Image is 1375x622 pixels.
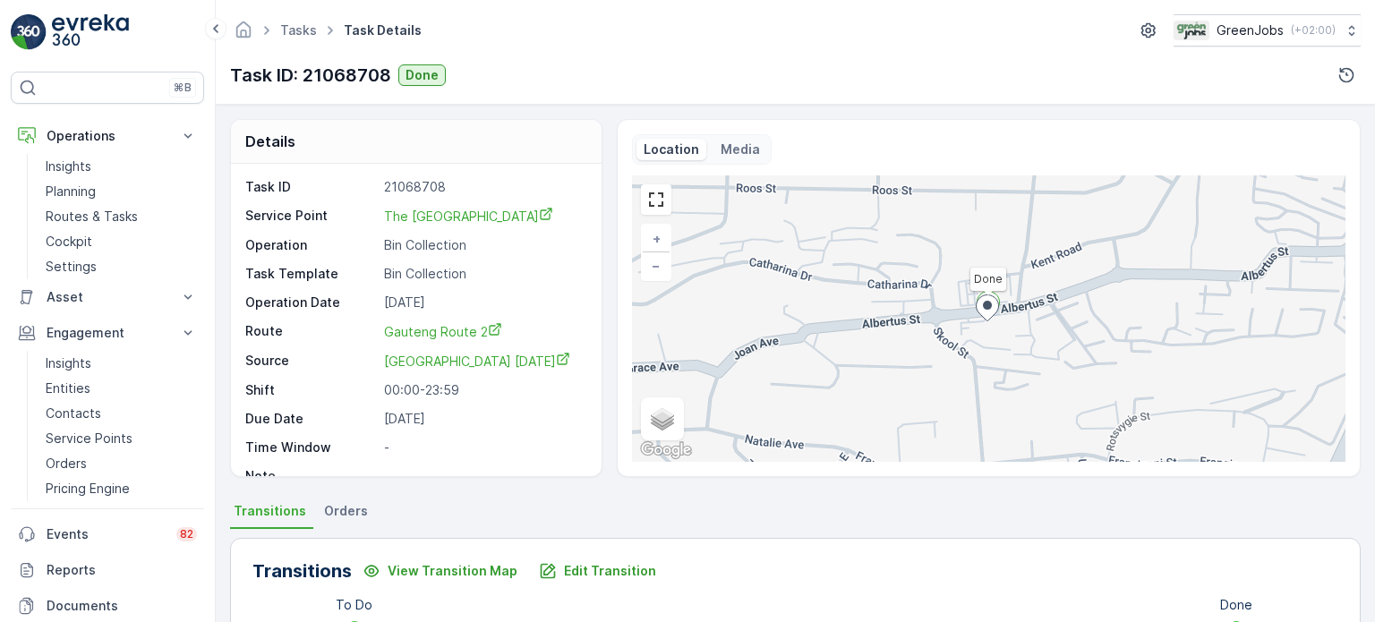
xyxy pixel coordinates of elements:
p: Task ID [245,178,377,196]
p: ⌘B [174,81,192,95]
a: The Hill Centre [384,207,582,226]
span: + [653,231,661,246]
p: Details [245,131,295,152]
p: Entities [46,379,90,397]
p: 21068708 [384,178,582,196]
a: Layers [643,399,682,439]
button: Engagement [11,315,204,351]
a: Events82 [11,516,204,552]
button: Operations [11,118,204,154]
a: Orders [38,451,204,476]
button: View Transition Map [352,557,528,585]
button: Edit Transition [528,557,667,585]
a: Tasks [280,22,317,38]
p: Note [245,467,377,485]
p: - [384,439,582,456]
button: Done [398,64,446,86]
p: Operation Date [245,294,377,311]
a: Planning [38,179,204,204]
p: Routes & Tasks [46,208,138,226]
p: GreenJobs [1217,21,1284,39]
a: Reports [11,552,204,588]
p: Edit Transition [564,562,656,580]
p: Service Point [245,207,377,226]
span: Transitions [234,502,306,520]
span: Orders [324,502,368,520]
p: Task Template [245,265,377,283]
a: Insights [38,351,204,376]
a: Pricing Engine [38,476,204,501]
a: View Fullscreen [643,186,670,213]
p: Pricing Engine [46,480,130,498]
p: Engagement [47,324,168,342]
p: Time Window [245,439,377,456]
p: Media [721,141,760,158]
p: Planning [46,183,96,200]
p: Insights [46,158,91,175]
a: Entities [38,376,204,401]
p: To Do [336,596,372,614]
a: Homepage [234,27,253,42]
span: Gauteng Route 2 [384,324,502,339]
p: Source [245,352,377,371]
p: Done [1220,596,1252,614]
p: Asset [47,288,168,306]
p: Reports [47,561,197,579]
span: − [652,258,661,273]
img: Google [636,439,696,462]
a: Service Points [38,426,204,451]
p: Operations [47,127,168,145]
p: Bin Collection [384,265,582,283]
span: The [GEOGRAPHIC_DATA] [384,209,553,224]
a: Routes & Tasks [38,204,204,229]
p: 82 [180,527,193,541]
a: Open this area in Google Maps (opens a new window) [636,439,696,462]
p: Shift [245,381,377,399]
p: Settings [46,258,97,276]
a: Cockpit [38,229,204,254]
p: Location [644,141,699,158]
p: View Transition Map [388,562,517,580]
a: Gauteng Route 2 [384,322,582,341]
p: Bin Collection [384,236,582,254]
a: Zoom Out [643,252,670,279]
a: The Hill Centre Monday [384,352,582,371]
button: Asset [11,279,204,315]
p: [DATE] [384,294,582,311]
p: - [384,467,582,485]
p: Events [47,525,166,543]
img: logo_light-DOdMpM7g.png [52,14,129,50]
p: Orders [46,455,87,473]
a: Settings [38,254,204,279]
p: Service Points [46,430,132,447]
span: Task Details [340,21,425,39]
a: Zoom In [643,226,670,252]
p: 00:00-23:59 [384,381,582,399]
p: Task ID: 21068708 [230,62,391,89]
p: Route [245,322,377,341]
p: Done [406,66,439,84]
button: GreenJobs(+02:00) [1174,14,1361,47]
p: Insights [46,354,91,372]
a: Insights [38,154,204,179]
p: Cockpit [46,233,92,251]
p: Operation [245,236,377,254]
img: Green_Jobs_Logo.png [1174,21,1209,40]
p: Due Date [245,410,377,428]
p: ( +02:00 ) [1291,23,1336,38]
a: Contacts [38,401,204,426]
p: [DATE] [384,410,582,428]
p: Documents [47,597,197,615]
span: [GEOGRAPHIC_DATA] [DATE] [384,354,570,369]
p: Contacts [46,405,101,422]
p: Transitions [252,558,352,584]
img: logo [11,14,47,50]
